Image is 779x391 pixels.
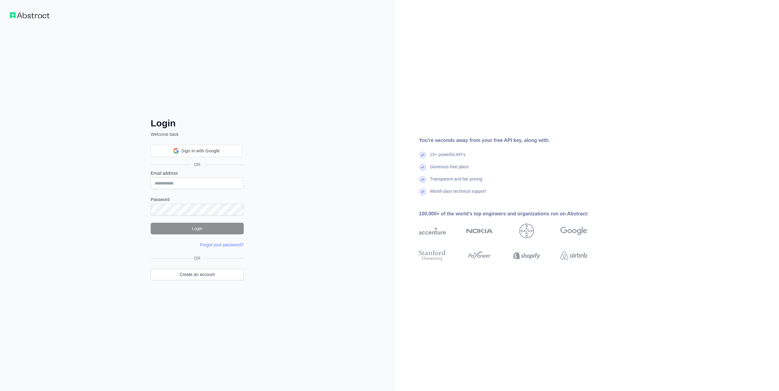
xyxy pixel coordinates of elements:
[151,145,243,157] div: Sign in with Google
[560,249,587,262] img: airbnb
[419,137,607,144] div: You're seconds away from your free API key, along with:
[419,188,426,195] img: check mark
[430,164,469,176] div: Generous free plans
[430,188,486,200] div: World-class technical support
[419,176,426,183] img: check mark
[560,224,587,238] img: google
[466,224,493,238] img: nokia
[151,118,244,129] h2: Login
[466,249,493,262] img: payoneer
[189,162,205,168] span: OR
[151,170,244,176] label: Email address
[151,223,244,234] button: Login
[151,269,244,280] a: Create an account
[10,12,50,18] img: Workflow
[151,131,244,137] p: Welcome back
[430,176,482,188] div: Transparent and fair pricing
[419,164,426,171] img: check mark
[513,249,540,262] img: shopify
[419,210,607,218] div: 100,000+ of the world's top engineers and organizations run on Abstract:
[192,255,203,261] span: OR
[200,242,244,247] a: Forgot your password?
[419,224,446,238] img: accenture
[430,151,465,164] div: 15+ powerful API's
[519,224,534,238] img: bayer
[151,196,244,203] label: Password
[419,151,426,159] img: check mark
[181,148,220,154] span: Sign in with Google
[419,249,446,262] img: stanford university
